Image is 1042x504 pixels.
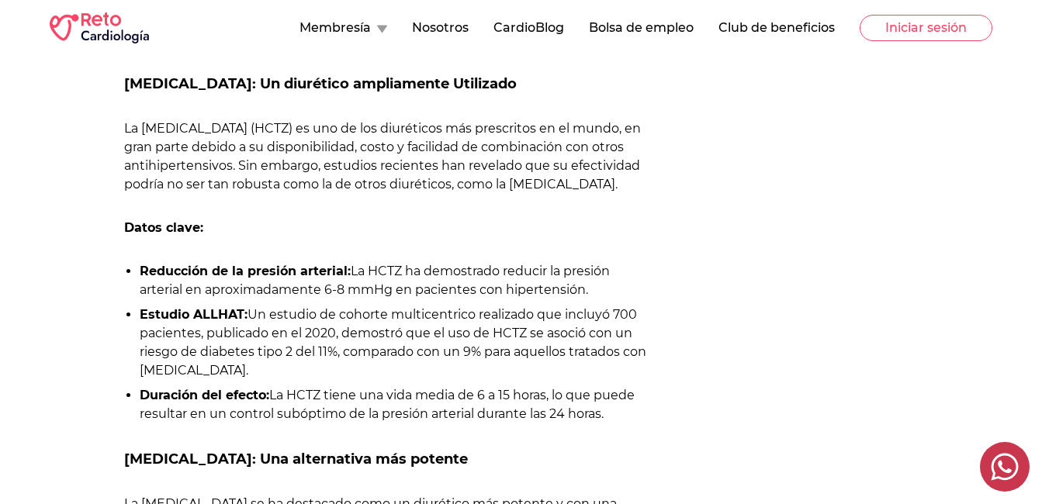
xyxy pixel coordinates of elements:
[718,19,835,37] button: Club de beneficios
[140,306,653,380] li: Un estudio de cohorte multicentrico realizado que incluyó 700 pacientes, publicado en el 2020, de...
[124,73,653,95] h2: [MEDICAL_DATA]: Un diurético ampliamente Utilizado
[299,19,387,37] button: Membresía
[140,264,351,278] strong: Reducción de la presión arterial:
[589,19,694,37] button: Bolsa de empleo
[50,12,149,43] img: RETO Cardio Logo
[140,386,653,423] li: La HCTZ tiene una vida media de 6 a 15 horas, lo que puede resultar en un control subóptimo de la...
[140,388,269,402] strong: Duración del efecto:
[493,19,564,37] button: CardioBlog
[124,119,653,194] p: La [MEDICAL_DATA] (HCTZ) es uno de los diuréticos más prescritos en el mundo, en gran parte debid...
[412,19,469,37] button: Nosotros
[140,262,653,299] li: La HCTZ ha demostrado reducir la presión arterial en aproximadamente 6-8 mmHg en pacientes con hi...
[124,448,653,470] h2: [MEDICAL_DATA]: Una alternativa más potente
[140,307,248,322] strong: Estudio ALLHAT:
[860,15,992,41] button: Iniciar sesión
[124,220,203,235] strong: Datos clave:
